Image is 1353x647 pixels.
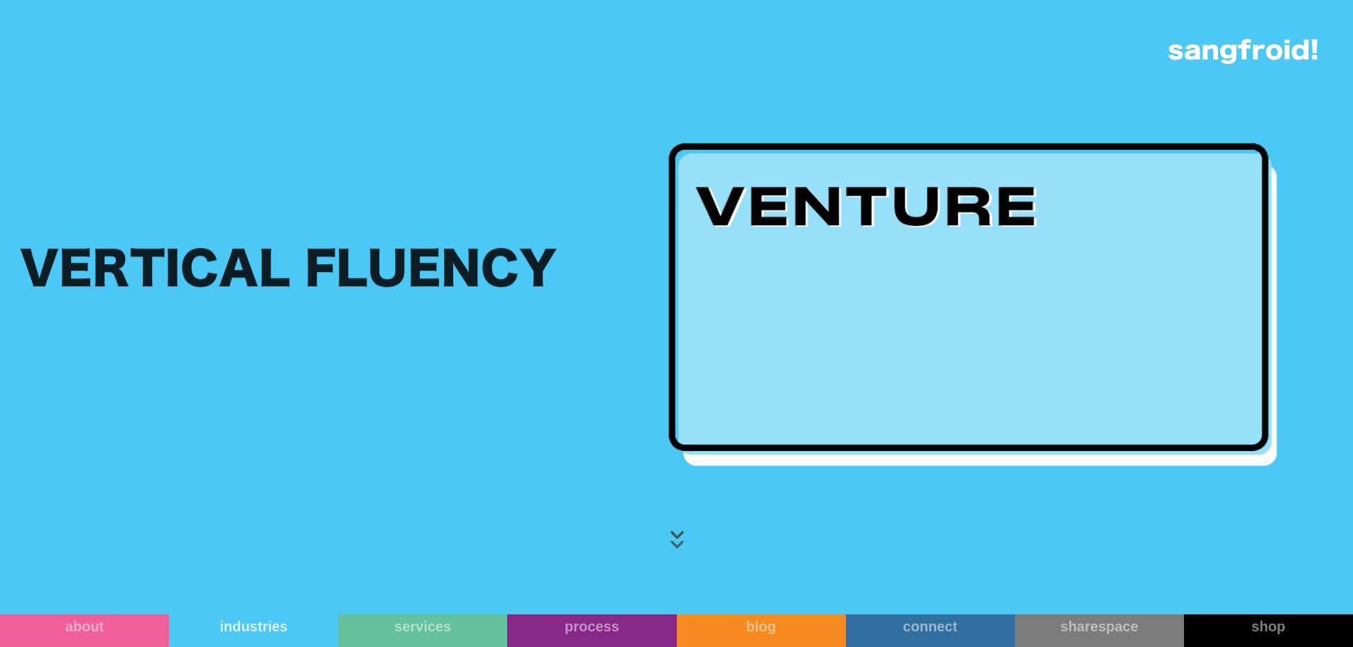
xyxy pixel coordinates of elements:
[338,614,507,647] a: services
[338,618,507,635] div: services
[1184,618,1353,635] div: shop
[1015,618,1184,635] div: sharespace
[1168,39,1317,64] img: logo
[507,618,676,635] div: process
[169,614,338,647] a: industries
[846,614,1015,647] a: connect
[677,614,846,647] a: blog
[1184,614,1353,647] a: shop
[1015,614,1184,647] a: sharespace
[846,618,1015,635] div: connect
[20,248,557,293] h1: Vertical Fluency
[169,618,338,635] div: industries
[507,614,676,647] a: process
[677,618,846,635] div: blog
